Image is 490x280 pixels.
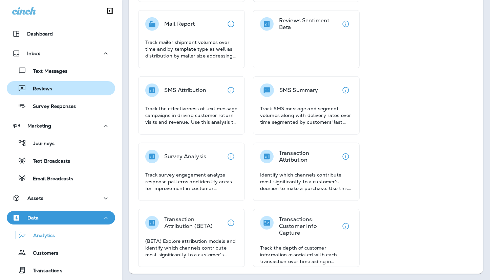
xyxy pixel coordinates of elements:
[27,31,53,37] p: Dashboard
[27,123,51,129] p: Marketing
[145,171,238,192] p: Track survey engagement analyze response patterns and identify areas for improvement in customer ...
[26,68,67,75] p: Text Messages
[26,176,73,182] p: Email Broadcasts
[279,87,318,94] p: SMS Summary
[27,215,39,220] p: Data
[26,158,70,165] p: Text Broadcasts
[279,216,339,236] p: Transactions: Customer Info Capture
[279,150,339,163] p: Transaction Attribution
[224,17,238,31] button: View details
[145,39,238,59] p: Track mailer shipment volumes over time and by template type as well as distribution by mailer si...
[279,17,339,31] p: Reviews Sentiment Beta
[224,216,238,230] button: View details
[26,86,52,92] p: Reviews
[7,136,115,150] button: Journeys
[339,219,353,233] button: View details
[7,263,115,277] button: Transactions
[7,154,115,168] button: Text Broadcasts
[7,81,115,95] button: Reviews
[164,21,195,27] p: Mail Report
[145,105,238,125] p: Track the effectiveness of text message campaigns in driving customer return visits and revenue. ...
[7,99,115,113] button: Survey Responses
[224,84,238,97] button: View details
[145,238,238,258] p: (BETA) Explore attribution models and identify which channels contribute most significantly to a ...
[7,191,115,205] button: Assets
[101,4,120,18] button: Collapse Sidebar
[27,51,40,56] p: Inbox
[26,268,62,274] p: Transactions
[26,141,55,147] p: Journeys
[7,47,115,60] button: Inbox
[260,171,353,192] p: Identify which channels contribute most significantly to a customer's decision to make a purchase...
[260,244,353,265] p: Track the depth of customer information associated with each transaction over time aiding in asse...
[7,211,115,225] button: Data
[164,87,206,94] p: SMS Attribution
[26,103,76,110] p: Survey Responses
[224,150,238,163] button: View details
[27,195,43,201] p: Assets
[7,171,115,185] button: Email Broadcasts
[164,153,206,160] p: Survey Analysis
[7,228,115,242] button: Analytics
[339,17,353,31] button: View details
[7,64,115,78] button: Text Messages
[339,150,353,163] button: View details
[260,105,353,125] p: Track SMS message and segment volumes along with delivery rates over time segmented by customers'...
[339,84,353,97] button: View details
[7,27,115,41] button: Dashboard
[26,250,58,257] p: Customers
[26,233,55,239] p: Analytics
[164,216,224,230] p: Transaction Attribution (BETA)
[7,246,115,260] button: Customers
[7,119,115,133] button: Marketing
